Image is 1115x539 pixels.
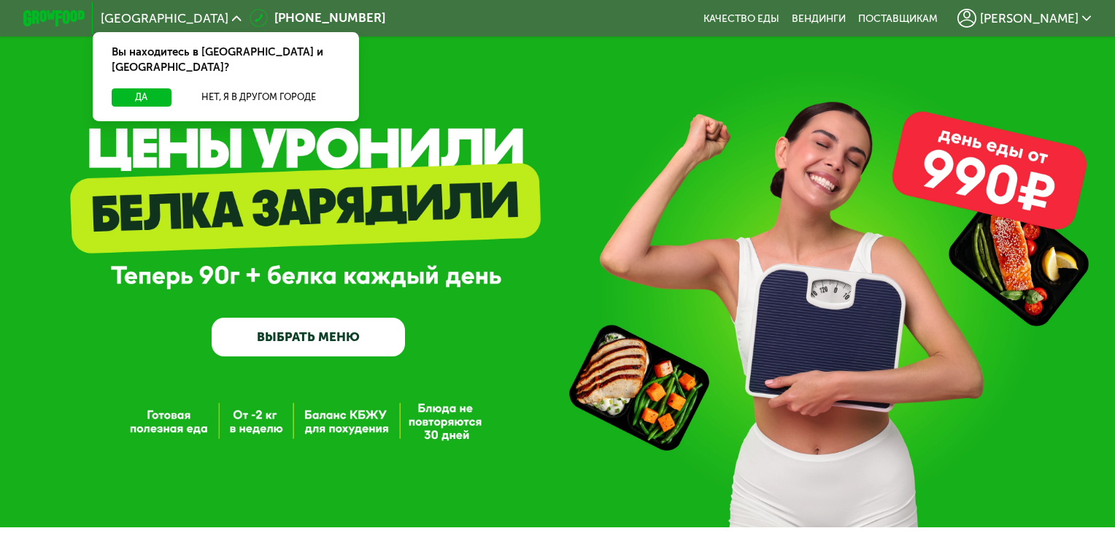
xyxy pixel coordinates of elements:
[250,9,385,27] a: [PHONE_NUMBER]
[177,88,341,107] button: Нет, я в другом городе
[112,88,171,107] button: Да
[980,12,1079,25] span: [PERSON_NAME]
[101,12,228,25] span: [GEOGRAPHIC_DATA]
[792,12,846,25] a: Вендинги
[93,32,359,88] div: Вы находитесь в [GEOGRAPHIC_DATA] и [GEOGRAPHIC_DATA]?
[212,318,404,356] a: ВЫБРАТЬ МЕНЮ
[858,12,938,25] div: поставщикам
[703,12,779,25] a: Качество еды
